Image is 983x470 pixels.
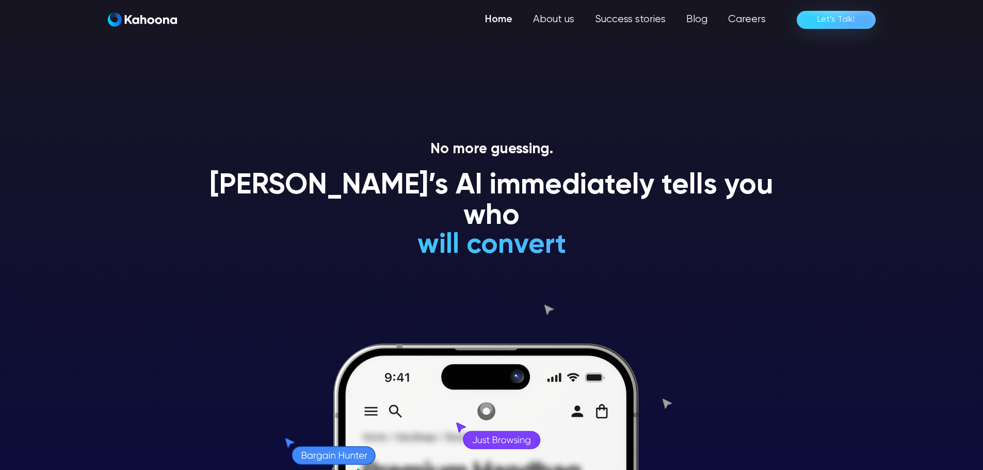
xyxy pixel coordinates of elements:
h1: is a loyal customer [340,227,643,257]
a: home [108,12,177,27]
img: Kahoona logo white [108,12,177,27]
p: No more guessing. [198,141,786,158]
h1: [PERSON_NAME]’s AI immediately tells you who [198,171,786,232]
h1: will convert [340,258,643,288]
a: Success stories [585,9,676,30]
a: About us [523,9,585,30]
a: Blog [676,9,718,30]
a: Careers [718,9,776,30]
a: Let’s Talk! [797,11,876,29]
div: Let’s Talk! [817,11,855,28]
a: Home [475,9,523,30]
g: Just Browsing [473,436,530,445]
